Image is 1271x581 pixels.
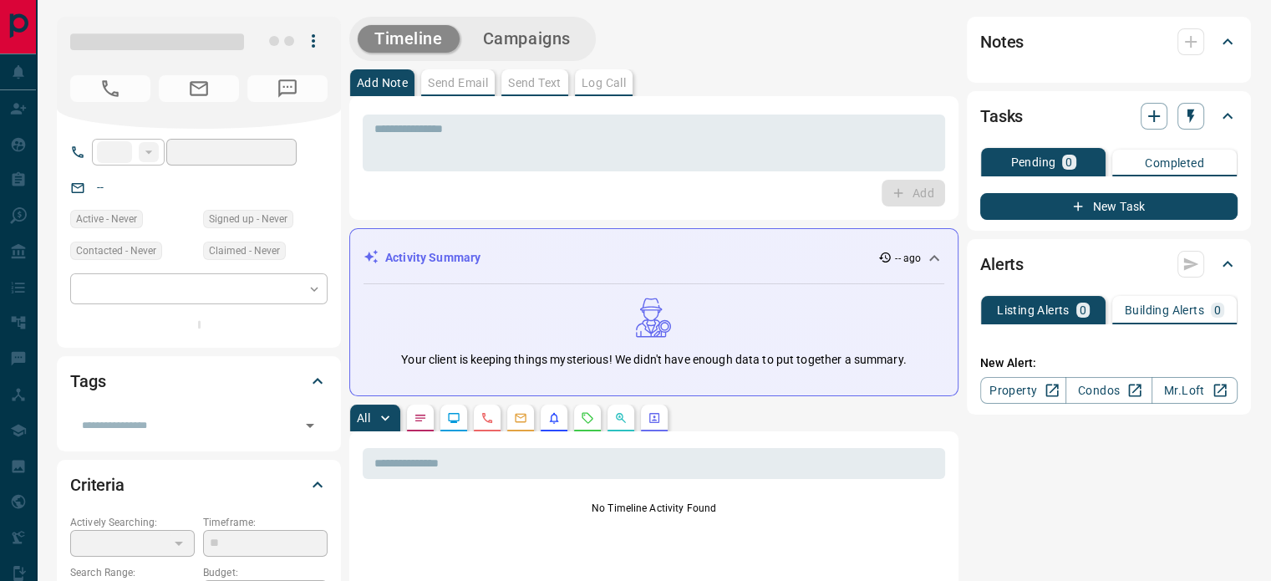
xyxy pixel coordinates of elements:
div: Tasks [980,96,1238,136]
h2: Alerts [980,251,1024,278]
svg: Notes [414,411,427,425]
h2: Tags [70,368,105,395]
svg: Calls [480,411,494,425]
p: Timeframe: [203,515,328,530]
h2: Tasks [980,103,1023,130]
a: Condos [1065,377,1152,404]
p: 0 [1065,156,1072,168]
svg: Opportunities [614,411,628,425]
button: Timeline [358,25,460,53]
p: Completed [1145,157,1204,169]
span: Claimed - Never [209,242,280,259]
span: No Number [247,75,328,102]
p: Pending [1010,156,1055,168]
span: Signed up - Never [209,211,287,227]
p: Budget: [203,565,328,580]
span: No Email [159,75,239,102]
button: Open [298,414,322,437]
a: Mr.Loft [1152,377,1238,404]
span: No Number [70,75,150,102]
p: Building Alerts [1125,304,1204,316]
span: Contacted - Never [76,242,156,259]
svg: Listing Alerts [547,411,561,425]
svg: Agent Actions [648,411,661,425]
p: 0 [1214,304,1221,316]
span: Active - Never [76,211,137,227]
p: All [357,412,370,424]
h2: Notes [980,28,1024,55]
button: New Task [980,193,1238,220]
p: Activity Summary [385,249,480,267]
svg: Lead Browsing Activity [447,411,460,425]
p: No Timeline Activity Found [363,501,945,516]
a: Property [980,377,1066,404]
div: Tags [70,361,328,401]
a: -- [97,181,104,194]
div: Alerts [980,244,1238,284]
p: 0 [1080,304,1086,316]
p: -- ago [895,251,921,266]
h2: Criteria [70,471,125,498]
p: Add Note [357,77,408,89]
button: Campaigns [466,25,587,53]
svg: Requests [581,411,594,425]
p: Your client is keeping things mysterious! We didn't have enough data to put together a summary. [401,351,906,369]
p: Actively Searching: [70,515,195,530]
div: Notes [980,22,1238,62]
div: Activity Summary-- ago [364,242,944,273]
svg: Emails [514,411,527,425]
p: Search Range: [70,565,195,580]
p: Listing Alerts [997,304,1070,316]
p: New Alert: [980,354,1238,372]
div: Criteria [70,465,328,505]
